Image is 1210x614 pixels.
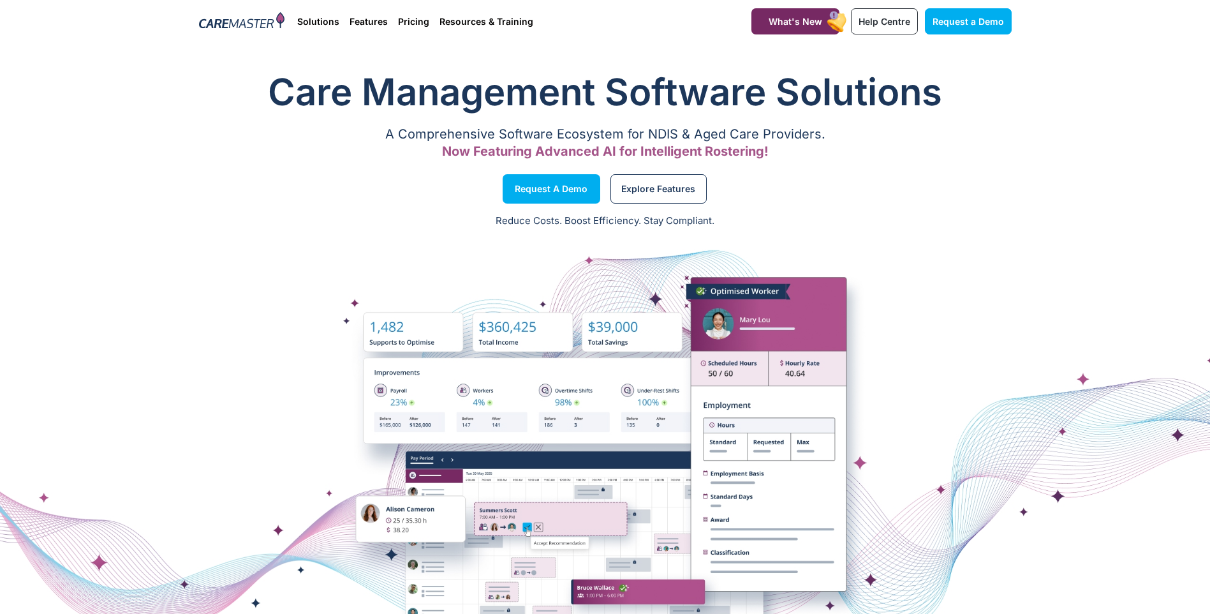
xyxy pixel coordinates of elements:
span: Request a Demo [933,16,1004,27]
p: A Comprehensive Software Ecosystem for NDIS & Aged Care Providers. [199,130,1012,139]
span: Now Featuring Advanced AI for Intelligent Rostering! [442,144,769,159]
span: Request a Demo [515,186,587,192]
span: What's New [769,16,822,27]
a: Help Centre [851,8,918,34]
h1: Care Management Software Solutions [199,66,1012,117]
span: Help Centre [859,16,910,27]
a: Request a Demo [503,174,600,204]
span: Explore Features [621,186,695,192]
a: Explore Features [610,174,707,204]
a: Request a Demo [925,8,1012,34]
img: CareMaster Logo [199,12,285,31]
a: What's New [751,8,839,34]
p: Reduce Costs. Boost Efficiency. Stay Compliant. [8,214,1202,228]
